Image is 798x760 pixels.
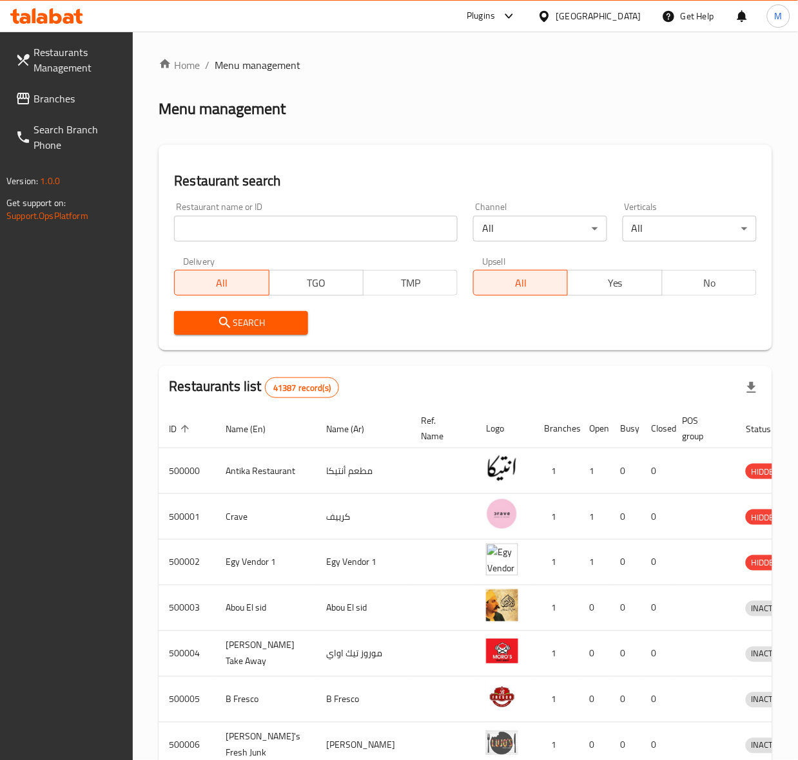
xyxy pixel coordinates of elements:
img: Antika Restaurant [486,452,518,484]
td: 0 [579,585,610,631]
span: Name (Ar) [326,421,381,437]
span: ID [169,421,193,437]
td: 0 [641,448,672,494]
td: 0 [579,631,610,677]
div: INACTIVE [746,738,790,754]
td: 1 [579,540,610,585]
span: HIDDEN [746,464,784,479]
th: Busy [610,409,641,448]
span: Search Branch Phone [34,122,123,153]
span: 1.0.0 [40,173,60,189]
span: TMP [369,274,453,292]
img: Lujo's Fresh Junk [486,727,518,759]
span: INACTIVE [746,647,790,661]
td: 500001 [159,494,215,540]
th: Logo [476,409,534,448]
td: 1 [534,448,579,494]
button: All [473,270,568,296]
span: Status [746,421,788,437]
div: All [473,216,607,242]
a: Home [159,57,200,73]
span: Get support on: [6,195,66,211]
td: 1 [534,540,579,585]
span: Ref. Name [421,413,460,444]
button: No [662,270,757,296]
span: HIDDEN [746,556,784,571]
td: مطعم أنتيكا [316,448,411,494]
div: Plugins [467,8,495,24]
td: 1 [534,585,579,631]
div: INACTIVE [746,692,790,708]
td: 0 [641,494,672,540]
td: 500005 [159,677,215,723]
span: INACTIVE [746,602,790,616]
span: Restaurants Management [34,44,123,75]
div: Total records count [265,377,339,398]
img: Moro's Take Away [486,635,518,667]
button: Yes [567,270,662,296]
h2: Restaurants list [169,377,339,398]
span: HIDDEN [746,510,784,525]
span: INACTIVE [746,692,790,707]
span: All [479,274,563,292]
td: 0 [610,494,641,540]
td: 0 [610,448,641,494]
nav: breadcrumb [159,57,772,73]
h2: Menu management [159,99,286,119]
td: 500000 [159,448,215,494]
td: 0 [579,677,610,723]
td: 0 [641,677,672,723]
td: 500003 [159,585,215,631]
th: Closed [641,409,672,448]
span: TGO [275,274,358,292]
div: All [623,216,757,242]
td: B Fresco [316,677,411,723]
a: Support.OpsPlatform [6,207,88,224]
li: / [205,57,209,73]
img: Egy Vendor 1 [486,544,518,576]
td: B Fresco [215,677,316,723]
div: [GEOGRAPHIC_DATA] [556,9,641,23]
td: [PERSON_NAME] Take Away [215,631,316,677]
td: موروز تيك اواي [316,631,411,677]
span: Version: [6,173,38,189]
a: Restaurants Management [5,37,133,83]
td: 0 [610,585,641,631]
td: 500002 [159,540,215,585]
td: Crave [215,494,316,540]
span: Menu management [215,57,300,73]
td: 1 [579,494,610,540]
label: Delivery [183,257,215,266]
th: Open [579,409,610,448]
a: Search Branch Phone [5,114,133,160]
div: HIDDEN [746,555,784,571]
td: 500004 [159,631,215,677]
img: B Fresco [486,681,518,713]
td: Egy Vendor 1 [215,540,316,585]
td: 1 [534,677,579,723]
div: INACTIVE [746,601,790,616]
td: 1 [579,448,610,494]
button: Search [174,311,308,335]
td: Egy Vendor 1 [316,540,411,585]
div: Export file [736,372,767,403]
button: TGO [269,270,364,296]
span: POS group [682,413,720,444]
span: All [180,274,264,292]
th: Branches [534,409,579,448]
td: 0 [610,631,641,677]
span: Name (En) [226,421,282,437]
span: 41387 record(s) [266,382,338,394]
a: Branches [5,83,133,114]
td: 0 [610,677,641,723]
h2: Restaurant search [174,171,757,191]
span: Search [184,315,298,331]
img: Abou El sid [486,589,518,622]
button: TMP [363,270,458,296]
button: All [174,270,269,296]
span: M [775,9,783,23]
div: HIDDEN [746,464,784,479]
span: INACTIVE [746,738,790,753]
